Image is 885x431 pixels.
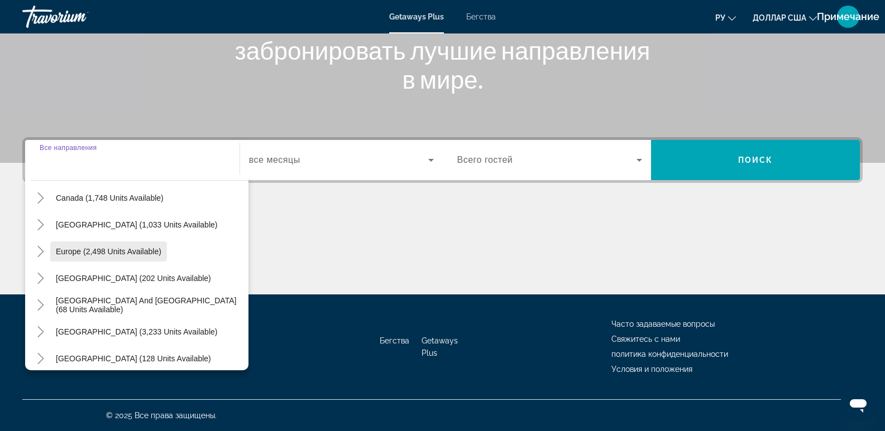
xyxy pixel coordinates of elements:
a: Свяжитесь с нами [611,335,680,343]
button: Canada (1,748 units available) [50,188,169,208]
a: Условия и положения [611,365,692,374]
button: [GEOGRAPHIC_DATA] (202 units available) [50,268,217,288]
a: политика конфиденциальности [611,350,728,359]
h1: Поможем вам найти и забронировать лучшие направления в мире. [233,7,652,94]
button: Меню пользователя [834,5,863,28]
span: [GEOGRAPHIC_DATA] (1,033 units available) [56,220,217,229]
span: [GEOGRAPHIC_DATA] (202 units available) [56,274,211,283]
button: Toggle South America (3,233 units available) [31,322,50,342]
button: Toggle Australia (202 units available) [31,269,50,288]
div: Виджет поиска [25,140,860,180]
button: Toggle Canada (1,748 units available) [31,188,50,208]
span: Поиск [738,156,773,164]
span: Всего гостей [457,155,513,164]
a: Бегства [466,12,496,21]
button: [GEOGRAPHIC_DATA] (3,233 units available) [50,322,223,342]
button: Europe (2,498 units available) [50,241,167,261]
button: Изменить валюту [753,9,817,26]
button: Toggle Europe (2,498 units available) [31,242,50,261]
font: Примечание [817,11,879,22]
font: ру [715,13,725,22]
a: Getaways Plus [389,12,444,21]
button: Toggle South Pacific and Oceania (68 units available) [31,296,50,315]
a: Getaways Plus [422,336,458,357]
iframe: Кнопка запуска окна обмена сообщениями [840,386,876,422]
font: доллар США [753,13,806,22]
span: [GEOGRAPHIC_DATA] (128 units available) [56,354,211,363]
button: [GEOGRAPHIC_DATA] (1,033 units available) [50,215,223,235]
font: © 2025 Все права защищены. [106,411,217,420]
button: [GEOGRAPHIC_DATA] and [GEOGRAPHIC_DATA] (68 units available) [50,295,248,315]
span: [GEOGRAPHIC_DATA] (3,233 units available) [56,327,217,336]
a: Бегства [380,336,409,345]
span: Все направления [40,144,97,151]
button: Изменить язык [715,9,736,26]
button: [GEOGRAPHIC_DATA] (128 units available) [50,348,217,369]
span: [GEOGRAPHIC_DATA] and [GEOGRAPHIC_DATA] (68 units available) [56,296,243,314]
a: Часто задаваемые вопросы [611,319,715,328]
button: Toggle Central America (128 units available) [31,349,50,369]
button: Toggle Caribbean & Atlantic Islands (1,033 units available) [31,215,50,235]
button: Поиск [651,140,860,180]
a: Травориум [22,2,134,31]
span: Europe (2,498 units available) [56,247,161,256]
span: все месяцы [249,155,300,164]
span: Canada (1,748 units available) [56,193,164,202]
